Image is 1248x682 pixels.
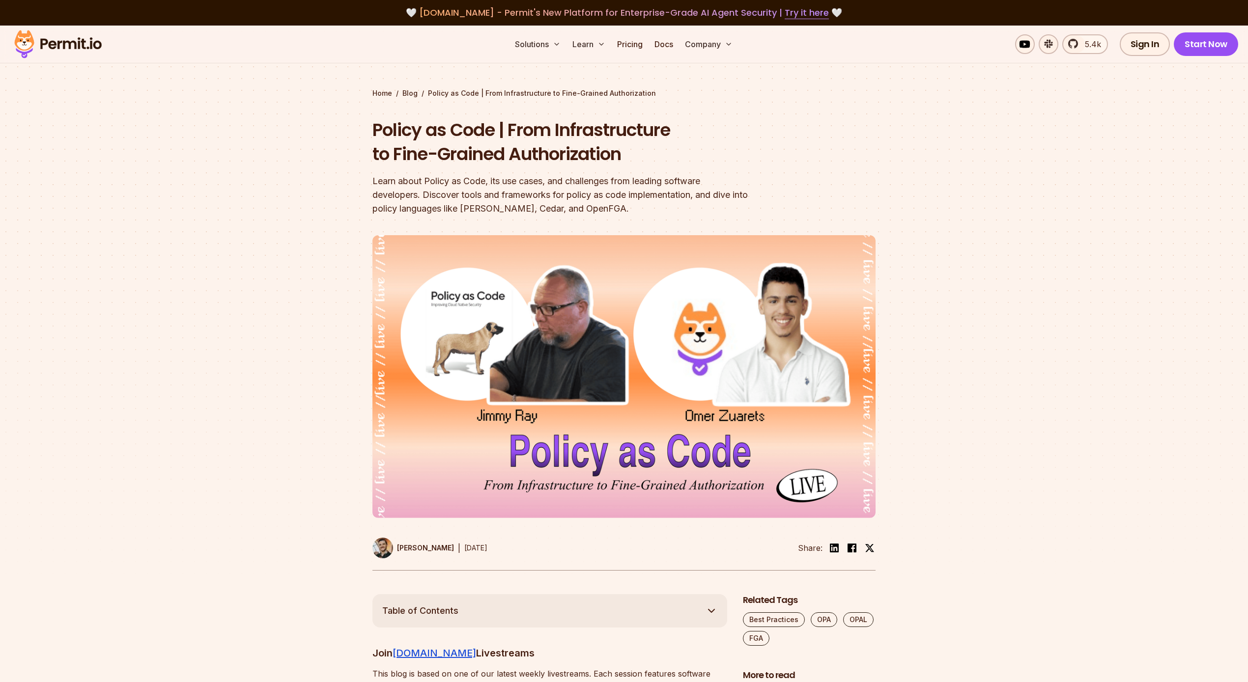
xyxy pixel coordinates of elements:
[372,594,727,627] button: Table of Contents
[372,174,750,216] div: Learn about Policy as Code, its use cases, and challenges from leading software developers. Disco...
[1062,34,1108,54] a: 5.4k
[846,542,858,554] img: facebook
[828,542,840,554] img: linkedin
[10,27,106,61] img: Permit logo
[382,604,458,618] span: Table of Contents
[811,612,837,627] a: OPA
[651,34,677,54] a: Docs
[743,594,876,606] h2: Related Tags
[568,34,609,54] button: Learn
[372,645,727,661] h3: Join Livestreams
[372,88,392,98] a: Home
[1174,32,1238,56] a: Start Now
[613,34,647,54] a: Pricing
[843,612,874,627] a: OPAL
[372,538,454,558] a: [PERSON_NAME]
[798,542,823,554] li: Share:
[865,543,875,553] img: twitter
[24,6,1224,20] div: 🤍 🤍
[743,669,876,682] h2: More to read
[372,118,750,166] h1: Policy as Code | From Infrastructure to Fine-Grained Authorization
[397,543,454,553] p: [PERSON_NAME]
[785,6,829,19] a: Try it here
[464,544,487,552] time: [DATE]
[393,647,476,659] a: [DOMAIN_NAME]
[511,34,565,54] button: Solutions
[372,538,393,558] img: Daniel Bass
[743,612,805,627] a: Best Practices
[458,542,460,554] div: |
[419,6,829,19] span: [DOMAIN_NAME] - Permit's New Platform for Enterprise-Grade AI Agent Security |
[402,88,418,98] a: Blog
[372,88,876,98] div: / /
[1079,38,1101,50] span: 5.4k
[681,34,737,54] button: Company
[743,631,769,646] a: FGA
[1120,32,1170,56] a: Sign In
[372,235,876,518] img: Policy as Code | From Infrastructure to Fine-Grained Authorization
